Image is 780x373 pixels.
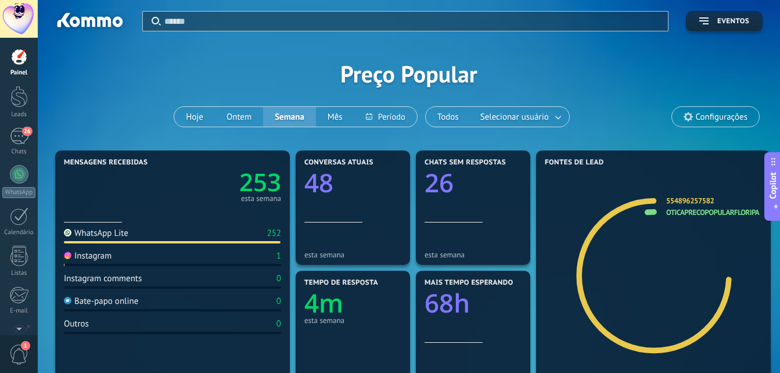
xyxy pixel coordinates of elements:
[276,296,281,307] div: 0
[276,250,281,261] div: 1
[2,148,36,156] div: Chats
[304,316,401,325] div: esta semana
[304,279,378,287] span: Tempo de resposta
[64,229,71,236] img: WhatsApp Lite
[2,69,36,77] div: Painel
[425,165,454,200] text: 26
[425,159,506,167] span: Chats sem respostas
[426,107,470,127] button: Todos
[425,285,522,320] a: 68h
[304,285,343,320] text: 4m
[304,165,333,200] text: 48
[304,159,373,167] span: Conversas atuais
[64,228,128,239] div: WhatsApp Lite
[666,196,714,206] a: 554896257582
[64,296,138,307] div: Bate-papo online
[2,229,36,236] div: Calendário
[478,109,551,125] span: Selecionar usuário
[241,196,281,202] div: esta semana
[64,318,89,329] div: Outros
[354,107,417,127] button: Período
[64,273,142,284] div: Instagram comments
[21,341,30,350] span: 1
[686,11,763,31] button: Eventos
[2,187,35,198] div: WhatsApp
[172,166,281,199] a: 253
[2,270,36,277] div: Listas
[64,250,112,261] div: Instagram
[545,159,604,167] span: Fontes de lead
[64,252,71,259] img: Instagram
[2,111,36,119] div: Leads
[2,307,36,315] div: E-mail
[304,250,401,259] div: esta semana
[239,166,281,199] text: 253
[267,228,281,239] div: 252
[717,17,749,26] span: Eventos
[425,285,470,320] text: 68h
[316,107,354,127] button: Mês
[425,250,522,259] div: esta semana
[470,107,569,127] button: Selecionar usuário
[64,159,148,167] span: Mensagens recebidas
[276,318,281,329] div: 0
[215,107,263,127] button: Ontem
[22,127,32,136] span: 26
[696,112,747,122] span: Configurações
[425,279,513,287] span: Mais tempo esperando
[666,207,759,217] a: oticaprecopopularfloripa
[276,273,281,284] div: 0
[767,173,779,199] span: Copilot
[174,107,215,127] button: Hoje
[263,107,316,127] button: Semana
[64,297,71,304] img: Bate-papo online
